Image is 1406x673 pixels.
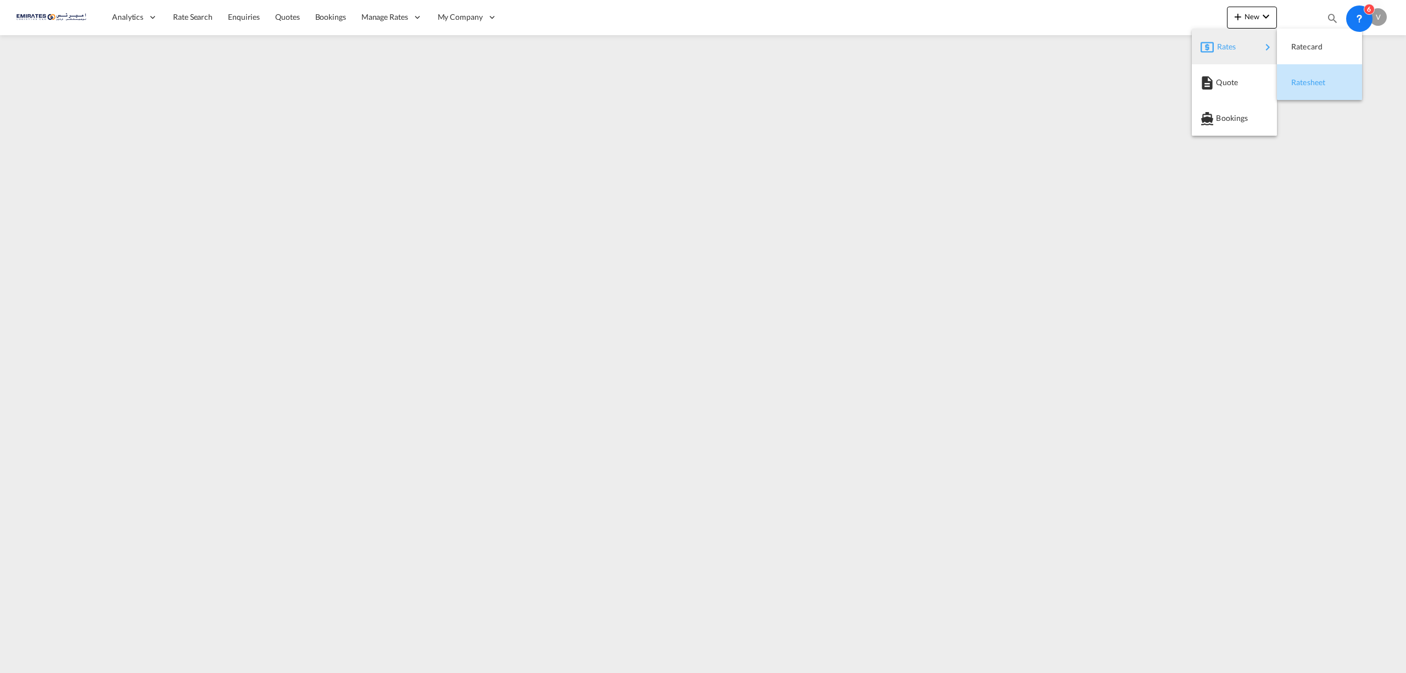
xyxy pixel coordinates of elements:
[1192,64,1277,100] button: Quote
[1286,33,1353,60] div: Ratecard
[1291,36,1303,58] span: Ratecard
[1216,107,1228,129] span: Bookings
[1261,41,1274,54] md-icon: icon-chevron-right
[1216,71,1228,93] span: Quote
[1201,69,1268,96] div: Quote
[1286,69,1353,96] div: Ratesheet
[1291,71,1303,93] span: Ratesheet
[1201,104,1268,132] div: Bookings
[1192,100,1277,136] button: Bookings
[1217,36,1230,58] span: Rates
